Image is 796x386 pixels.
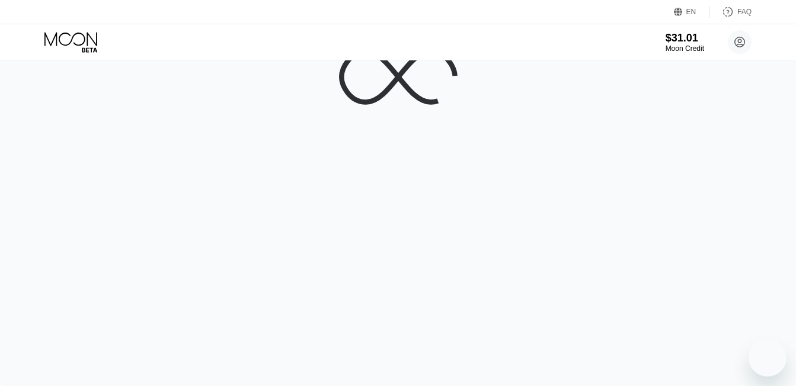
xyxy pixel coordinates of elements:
div: EN [686,8,696,16]
div: Moon Credit [666,44,704,53]
div: FAQ [710,6,752,18]
div: $31.01Moon Credit [666,32,704,53]
iframe: Button to launch messaging window [749,339,787,377]
div: EN [674,6,710,18]
div: FAQ [737,8,752,16]
div: $31.01 [666,32,704,44]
